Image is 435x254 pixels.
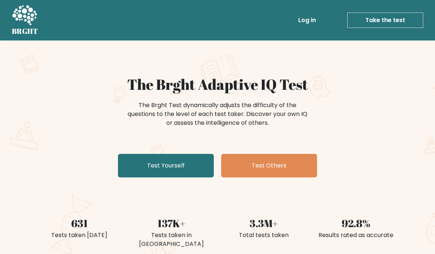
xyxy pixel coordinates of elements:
[221,154,317,177] a: Test Others
[38,216,121,231] div: 631
[295,13,319,28] a: Log in
[130,216,213,231] div: 137K+
[12,3,38,38] a: BRGHT
[347,13,423,28] a: Take the test
[314,231,397,240] div: Results rated as accurate
[38,231,121,240] div: Tests taken [DATE]
[125,101,310,127] div: The Brght Test dynamically adjusts the difficulty of the questions to the level of each test take...
[12,27,38,36] h5: BRGHT
[222,216,305,231] div: 3.3M+
[38,76,397,94] h1: The Brght Adaptive IQ Test
[314,216,397,231] div: 92.8%
[130,231,213,248] div: Tests taken in [GEOGRAPHIC_DATA]
[118,154,214,177] a: Test Yourself
[222,231,305,240] div: Total tests taken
